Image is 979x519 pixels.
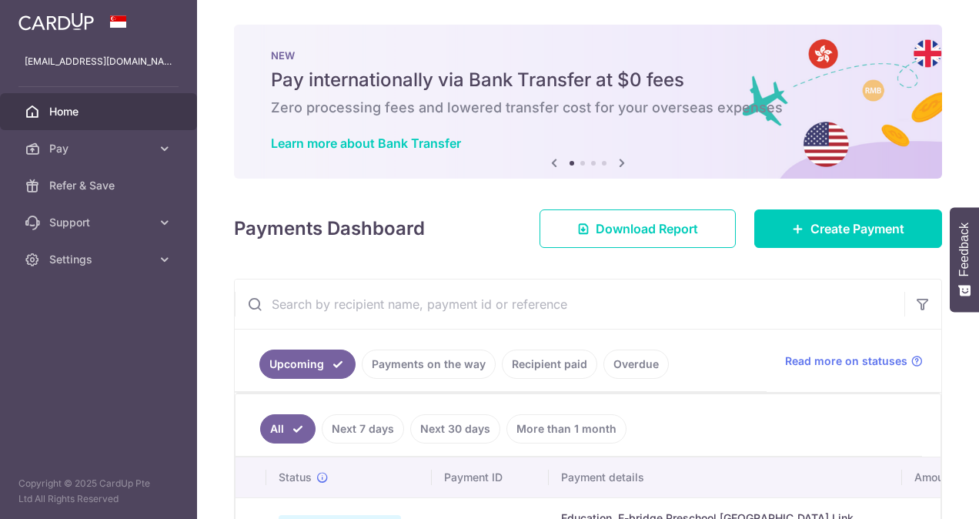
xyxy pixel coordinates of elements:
a: Overdue [603,350,669,379]
h4: Payments Dashboard [234,215,425,243]
h6: Zero processing fees and lowered transfer cost for your overseas expenses [271,99,905,117]
img: CardUp [18,12,94,31]
a: All [260,414,316,444]
h5: Pay internationally via Bank Transfer at $0 fees [271,68,905,92]
a: Learn more about Bank Transfer [271,136,461,151]
a: Next 7 days [322,414,404,444]
span: Feedback [957,223,971,276]
a: Create Payment [754,209,942,248]
a: More than 1 month [506,414,626,444]
span: Read more on statuses [785,353,907,369]
p: [EMAIL_ADDRESS][DOMAIN_NAME] [25,54,172,69]
span: Settings [49,252,151,267]
a: Next 30 days [410,414,500,444]
span: Support [49,215,151,230]
th: Payment details [549,457,902,497]
span: Download Report [596,219,698,238]
span: Amount [914,470,954,485]
a: Upcoming [259,350,356,379]
a: Recipient paid [502,350,597,379]
a: Download Report [540,209,736,248]
th: Payment ID [432,457,549,497]
button: Feedback - Show survey [950,207,979,312]
span: Create Payment [810,219,904,238]
span: Refer & Save [49,178,151,193]
a: Payments on the way [362,350,496,379]
img: Bank transfer banner [234,25,942,179]
span: Status [279,470,312,485]
span: Home [49,104,151,119]
input: Search by recipient name, payment id or reference [235,280,904,329]
p: NEW [271,49,905,62]
a: Read more on statuses [785,353,923,369]
span: Pay [49,141,151,156]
